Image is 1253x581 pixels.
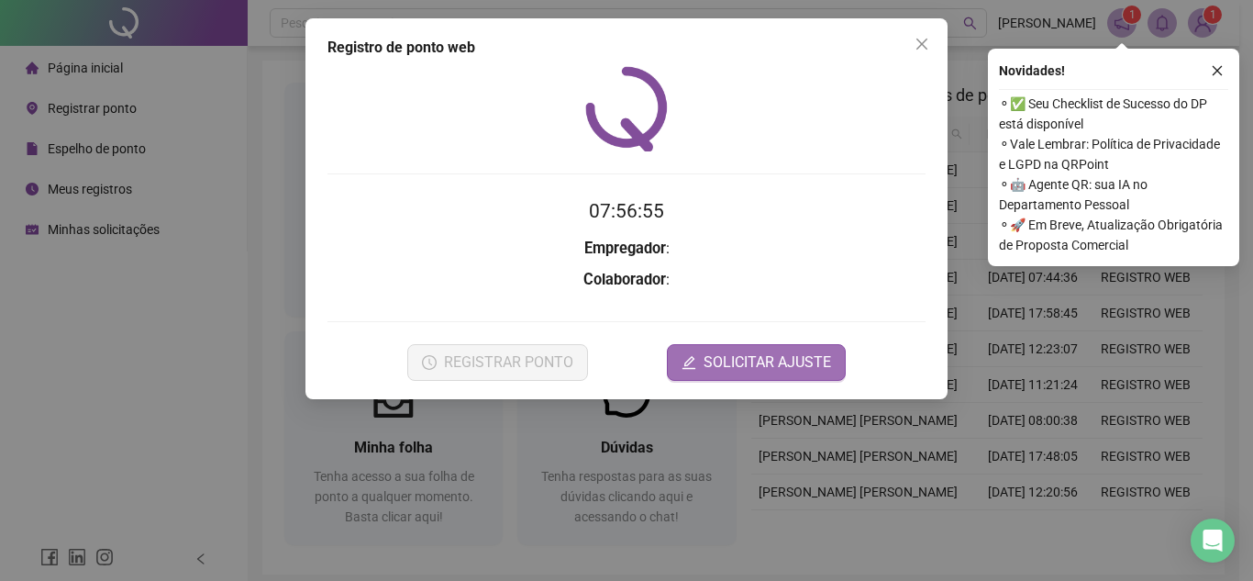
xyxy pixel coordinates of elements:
[704,352,831,374] span: SOLICITAR AJUSTE
[327,268,926,292] h3: :
[907,29,937,59] button: Close
[585,66,668,151] img: QRPoint
[999,174,1228,215] span: ⚬ 🤖 Agente QR: sua IA no Departamento Pessoal
[999,61,1065,81] span: Novidades !
[999,94,1228,134] span: ⚬ ✅ Seu Checklist de Sucesso do DP está disponível
[407,344,588,381] button: REGISTRAR PONTO
[583,271,666,288] strong: Colaborador
[1211,64,1224,77] span: close
[584,240,666,257] strong: Empregador
[667,344,846,381] button: editSOLICITAR AJUSTE
[327,37,926,59] div: Registro de ponto web
[1191,519,1235,563] div: Open Intercom Messenger
[589,200,664,222] time: 07:56:55
[999,134,1228,174] span: ⚬ Vale Lembrar: Política de Privacidade e LGPD na QRPoint
[682,355,696,370] span: edit
[999,215,1228,255] span: ⚬ 🚀 Em Breve, Atualização Obrigatória de Proposta Comercial
[327,237,926,261] h3: :
[915,37,929,51] span: close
